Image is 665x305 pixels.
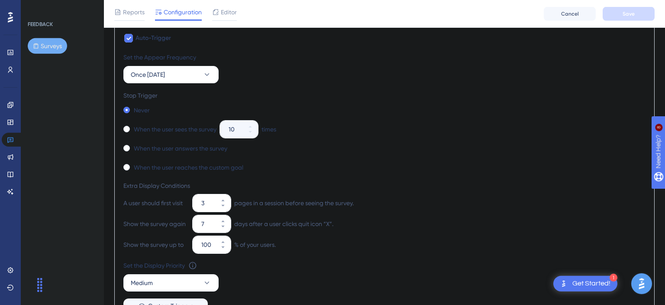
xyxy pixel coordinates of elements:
div: Show the survey again [123,219,189,229]
label: When the user sees the survey [134,124,216,134]
span: Editor [221,7,237,17]
label: When the user reaches the custom goal [134,162,243,173]
iframe: UserGuiding AI Assistant Launcher [629,271,655,297]
span: Need Help? [20,2,54,13]
label: Never [134,105,150,115]
button: Surveys [28,38,67,54]
div: Extra Display Conditions [123,180,646,191]
div: times [261,124,276,134]
span: Auto-Trigger [136,33,171,43]
div: Drag [33,272,47,298]
span: Medium [131,278,153,288]
div: Set the Appear Frequency [123,52,646,62]
button: Once [DATE] [123,66,219,83]
div: Open Get Started! checklist, remaining modules: 1 [553,276,617,292]
img: launcher-image-alternative-text [558,279,569,289]
div: A user should first visit [123,198,189,208]
div: Show the survey up to [123,239,189,250]
button: Medium [123,274,219,292]
button: Cancel [544,7,596,21]
span: Save [623,10,635,17]
span: Once [DATE] [131,69,165,80]
div: Stop Trigger [123,90,646,101]
div: Set the Display Priority [123,260,185,271]
div: 8 [60,4,63,11]
span: Reports [123,7,145,17]
div: pages in a session before seeing the survey. [234,198,354,208]
span: Cancel [561,10,579,17]
div: % of your users. [234,239,276,250]
div: 1 [610,274,617,282]
div: FEEDBACK [28,21,53,28]
div: days after a user clicks quit icon “X”. [234,219,333,229]
label: When the user answers the survey [134,143,227,154]
button: Save [603,7,655,21]
div: Get Started! [572,279,610,289]
span: Configuration [164,7,202,17]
